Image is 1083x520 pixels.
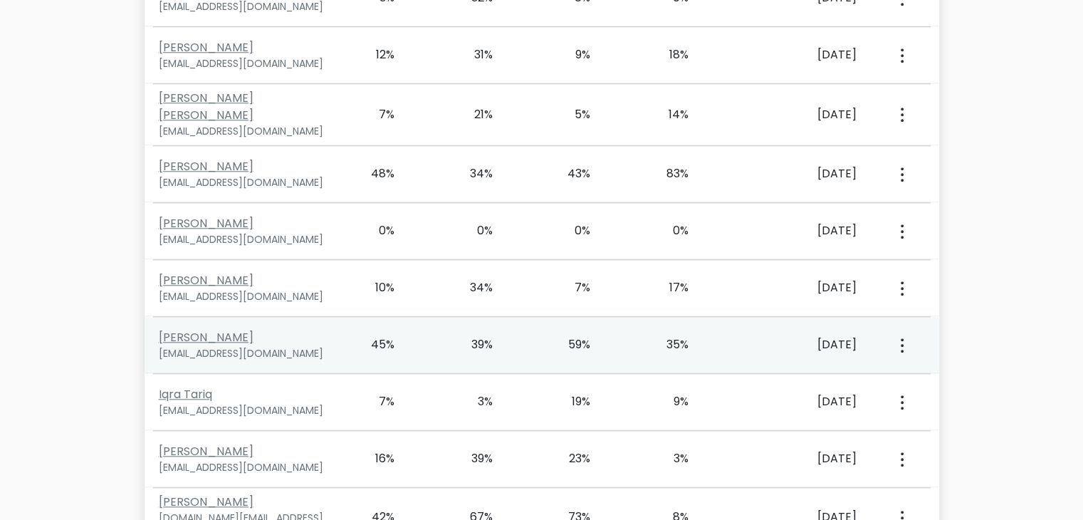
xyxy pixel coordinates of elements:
[159,329,253,345] a: [PERSON_NAME]
[355,336,395,353] div: 45%
[159,215,253,232] a: [PERSON_NAME]
[648,279,689,296] div: 17%
[648,450,689,467] div: 3%
[746,222,857,239] div: [DATE]
[355,46,395,63] div: 12%
[452,279,493,296] div: 34%
[159,346,338,361] div: [EMAIL_ADDRESS][DOMAIN_NAME]
[648,165,689,182] div: 83%
[746,279,857,296] div: [DATE]
[159,158,253,175] a: [PERSON_NAME]
[452,222,493,239] div: 0%
[355,393,395,410] div: 7%
[159,494,253,510] a: [PERSON_NAME]
[355,106,395,123] div: 7%
[648,106,689,123] div: 14%
[159,56,338,71] div: [EMAIL_ADDRESS][DOMAIN_NAME]
[452,106,493,123] div: 21%
[746,336,857,353] div: [DATE]
[159,90,253,123] a: [PERSON_NAME] [PERSON_NAME]
[746,393,857,410] div: [DATE]
[159,460,338,475] div: [EMAIL_ADDRESS][DOMAIN_NAME]
[159,289,338,304] div: [EMAIL_ADDRESS][DOMAIN_NAME]
[159,272,253,288] a: [PERSON_NAME]
[159,175,338,190] div: [EMAIL_ADDRESS][DOMAIN_NAME]
[159,232,338,247] div: [EMAIL_ADDRESS][DOMAIN_NAME]
[452,336,493,353] div: 39%
[355,450,395,467] div: 16%
[550,165,591,182] div: 43%
[550,46,591,63] div: 9%
[355,279,395,296] div: 10%
[159,124,338,139] div: [EMAIL_ADDRESS][DOMAIN_NAME]
[550,279,591,296] div: 7%
[159,403,338,418] div: [EMAIL_ADDRESS][DOMAIN_NAME]
[648,46,689,63] div: 18%
[746,106,857,123] div: [DATE]
[452,393,493,410] div: 3%
[550,393,591,410] div: 19%
[648,393,689,410] div: 9%
[550,106,591,123] div: 5%
[159,443,253,459] a: [PERSON_NAME]
[550,450,591,467] div: 23%
[452,450,493,467] div: 39%
[159,386,212,402] a: Iqra Tariq
[355,222,395,239] div: 0%
[746,450,857,467] div: [DATE]
[746,46,857,63] div: [DATE]
[452,46,493,63] div: 31%
[452,165,493,182] div: 34%
[746,165,857,182] div: [DATE]
[648,222,689,239] div: 0%
[355,165,395,182] div: 48%
[550,222,591,239] div: 0%
[159,39,253,56] a: [PERSON_NAME]
[550,336,591,353] div: 59%
[648,336,689,353] div: 35%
